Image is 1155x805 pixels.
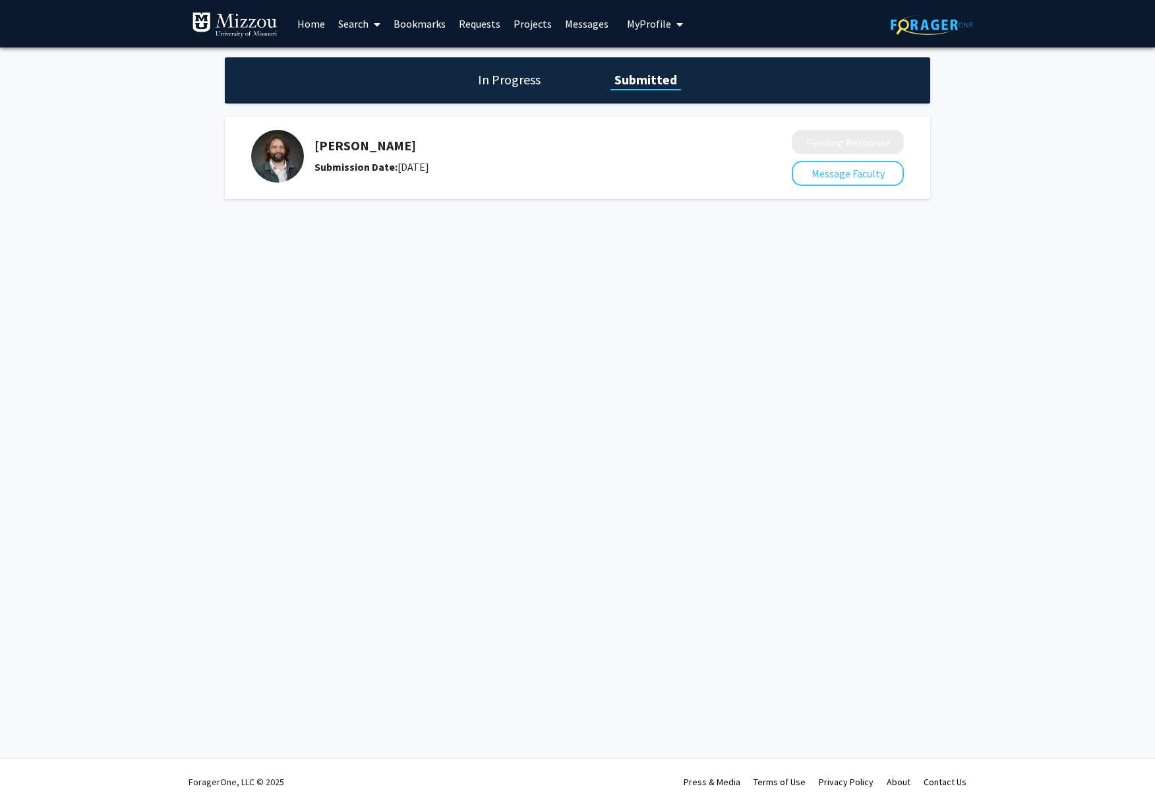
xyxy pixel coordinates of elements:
[507,1,558,47] a: Projects
[314,160,398,173] b: Submission Date:
[332,1,387,47] a: Search
[792,161,904,186] button: Message Faculty
[887,776,910,788] a: About
[189,759,284,805] div: ForagerOne, LLC © 2025
[684,776,740,788] a: Press & Media
[474,71,545,89] h1: In Progress
[452,1,507,47] a: Requests
[251,130,304,183] img: Profile Picture
[291,1,332,47] a: Home
[610,71,681,89] h1: Submitted
[314,159,722,175] div: [DATE]
[387,1,452,47] a: Bookmarks
[314,138,722,154] h5: [PERSON_NAME]
[558,1,615,47] a: Messages
[924,776,966,788] a: Contact Us
[192,12,278,38] img: University of Missouri Logo
[754,776,806,788] a: Terms of Use
[891,15,973,35] img: ForagerOne Logo
[627,17,671,30] span: My Profile
[819,776,874,788] a: Privacy Policy
[792,130,904,154] button: Pending Response
[792,167,904,180] a: Message Faculty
